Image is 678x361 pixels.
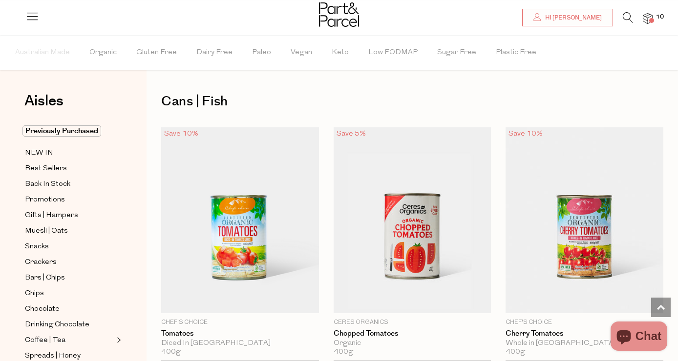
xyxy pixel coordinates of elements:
p: Ceres Organics [334,318,491,327]
a: Hi [PERSON_NAME] [522,9,613,26]
a: Chips [25,287,114,300]
div: Save 10% [161,127,201,140]
span: Coffee | Tea [25,335,65,346]
div: Organic [334,339,491,348]
span: Bars | Chips [25,272,65,284]
h1: Cans | Fish [161,90,663,113]
span: Crackers [25,257,57,268]
span: Back In Stock [25,179,70,190]
span: Keto [332,36,349,70]
a: Muesli | Oats [25,225,114,237]
a: Back In Stock [25,178,114,190]
span: Drinking Chocolate [25,319,89,331]
span: Muesli | Oats [25,225,68,237]
a: 10 [643,13,653,23]
a: Previously Purchased [25,125,114,137]
span: Plastic Free [496,36,536,70]
span: 400g [506,348,525,357]
span: Dairy Free [196,36,233,70]
span: Aisles [24,90,64,112]
a: Aisles [24,94,64,118]
a: Best Sellers [25,162,114,175]
a: Coffee | Tea [25,334,114,346]
span: Best Sellers [25,163,67,175]
a: Chocolate [25,303,114,315]
img: Part&Parcel [319,2,359,27]
span: Gluten Free [136,36,177,70]
p: Chef's Choice [161,318,319,327]
span: Organic [89,36,117,70]
span: 10 [654,13,666,21]
a: Promotions [25,194,114,206]
div: Diced In [GEOGRAPHIC_DATA] [161,339,319,348]
p: Chef's Choice [506,318,663,327]
a: Chopped Tomatoes [334,329,491,338]
span: NEW IN [25,147,53,159]
button: Expand/Collapse Coffee | Tea [114,334,121,346]
div: Save 5% [334,127,369,140]
span: Gifts | Hampers [25,210,78,221]
span: Australian Made [15,36,70,70]
span: 400g [334,348,353,357]
a: Bars | Chips [25,272,114,284]
img: Chopped Tomatoes [334,127,491,313]
a: Gifts | Hampers [25,209,114,221]
span: 400g [161,348,181,357]
a: NEW IN [25,147,114,159]
span: Chips [25,288,44,300]
a: Drinking Chocolate [25,319,114,331]
img: Tomatoes [161,127,319,313]
img: Cherry Tomatoes [506,127,663,313]
a: Crackers [25,256,114,268]
div: Whole in [GEOGRAPHIC_DATA] [506,339,663,348]
div: Save 10% [506,127,546,140]
span: Previously Purchased [22,125,101,137]
span: Low FODMAP [368,36,418,70]
a: Tomatoes [161,329,319,338]
inbox-online-store-chat: Shopify online store chat [608,321,670,353]
span: Promotions [25,194,65,206]
span: Chocolate [25,303,60,315]
span: Hi [PERSON_NAME] [543,14,602,22]
a: Cherry Tomatoes [506,329,663,338]
a: Snacks [25,241,114,253]
span: Paleo [252,36,271,70]
span: Snacks [25,241,49,253]
span: Sugar Free [437,36,476,70]
span: Vegan [291,36,312,70]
